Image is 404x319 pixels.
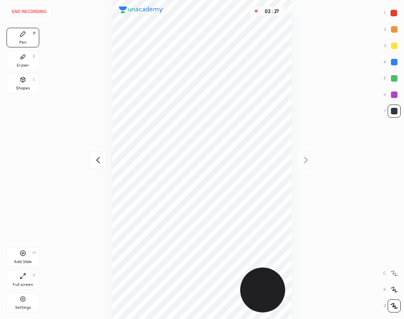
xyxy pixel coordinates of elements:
div: Z [384,299,401,312]
div: 2 [384,23,401,36]
img: logo.38c385cc.svg [119,7,163,13]
div: Shapes [16,86,30,90]
div: 7 [384,105,401,118]
button: End recording [7,7,52,16]
div: P [33,31,36,36]
div: 5 [384,72,401,85]
div: Add Slide [14,260,32,264]
div: C [383,267,401,280]
div: L [33,77,36,81]
div: Full screen [13,283,33,287]
div: 4 [384,56,401,69]
div: Settings [15,306,31,310]
div: X [383,283,401,296]
div: F [33,274,36,278]
div: 6 [384,88,401,101]
div: 02 : 27 [262,9,281,14]
div: E [33,54,36,58]
div: 1 [384,7,400,20]
div: Eraser [17,63,29,67]
div: 3 [384,39,401,52]
div: Pen [19,40,27,45]
div: H [33,251,36,255]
